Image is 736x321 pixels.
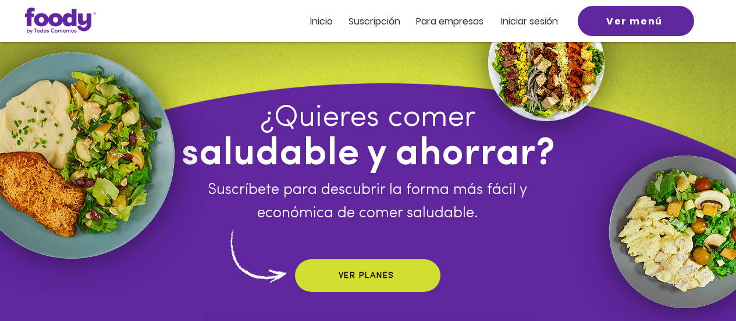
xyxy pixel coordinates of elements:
span: Pa [416,15,427,28]
span: Suscripción [349,15,400,28]
span: Inicio [310,15,333,28]
span: Iniciar sesión [501,15,558,28]
iframe: Messagebird Livechat Widget [669,253,724,309]
span: saludable y ahorrar? [182,135,554,174]
span: ra empresas [427,15,483,28]
a: Inicio [310,16,333,26]
a: VER PLANES [295,259,440,292]
span: Suscríbete para descubrir la forma más fácil y económica de comer saludable. [208,182,527,221]
a: Iniciar sesión [501,16,558,26]
a: Para empresas [416,16,483,26]
span: Ver menú [606,14,663,29]
span: VER PLANES [339,271,394,280]
a: Suscripción [349,16,400,26]
span: ¿Quieres comer [260,103,475,133]
img: Logo_Foody V2.0.0 (3).png [25,8,96,34]
a: Ver menú [578,6,694,36]
img: foody-ensalada-cobb.png [488,5,605,121]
